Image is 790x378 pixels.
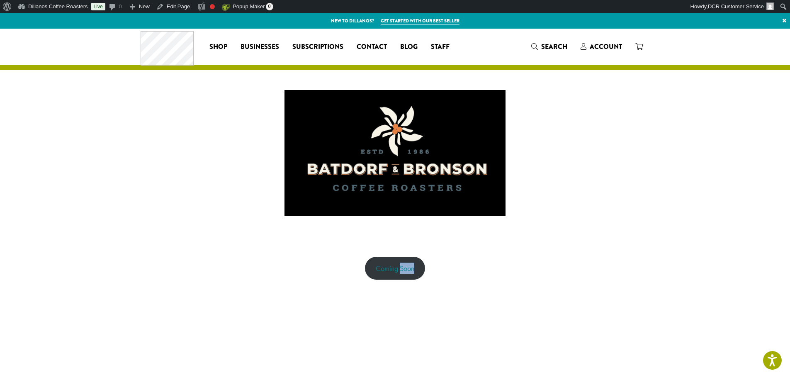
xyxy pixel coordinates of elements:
a: Get started with our best seller [381,17,459,24]
span: Subscriptions [292,42,343,52]
span: Search [541,42,567,51]
span: Staff [431,42,450,52]
span: 0 [266,3,273,10]
div: Focus keyphrase not set [210,4,215,9]
a: Live [91,3,105,10]
a: Shop [203,40,234,54]
a: × [779,13,790,28]
a: Staff [424,40,456,54]
span: DCR Customer Service [708,3,764,10]
span: Shop [209,42,227,52]
a: Search [525,40,574,54]
a: Coming Soon [365,257,425,280]
span: Account [590,42,622,51]
span: Businesses [241,42,279,52]
span: Blog [400,42,418,52]
span: Contact [357,42,387,52]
